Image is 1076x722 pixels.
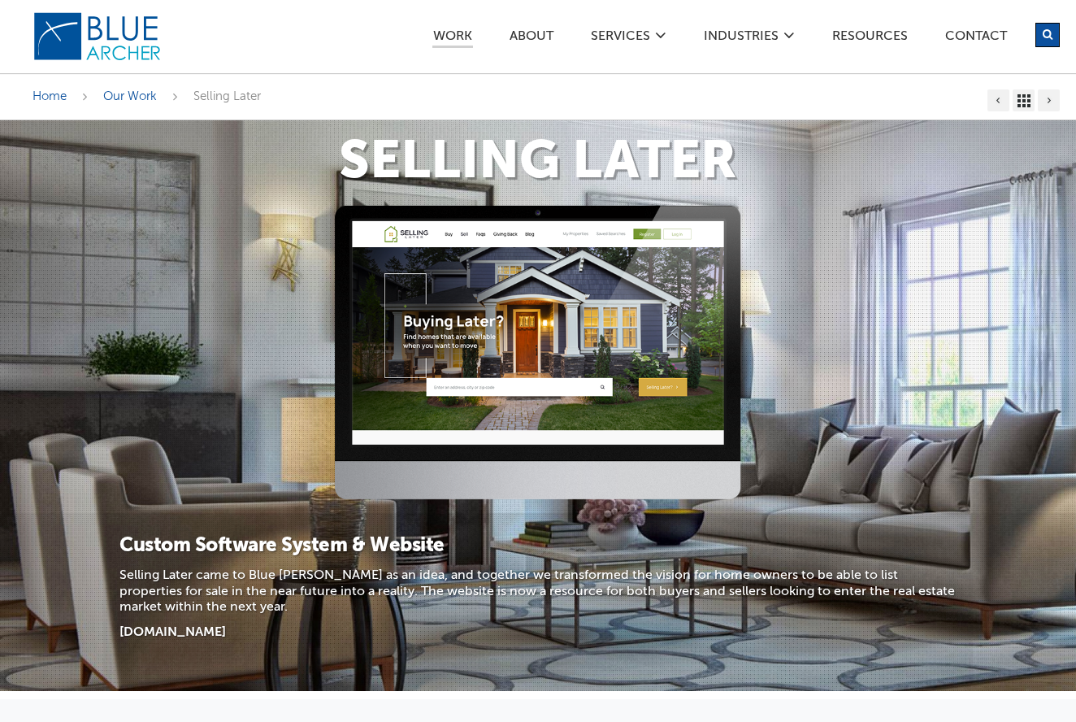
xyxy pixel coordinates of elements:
img: Blue Archer Logo [33,11,163,62]
a: Work [432,30,473,48]
a: Home [33,90,67,102]
a: [DOMAIN_NAME] [119,626,226,639]
a: Industries [703,30,779,47]
a: Our Work [103,90,157,102]
a: ABOUT [509,30,554,47]
a: SERVICES [590,30,651,47]
a: Resources [831,30,909,47]
h1: Selling Later [33,137,1043,189]
a: Contact [944,30,1008,47]
span: Selling Later [193,90,261,102]
h3: Custom Software System & Website [119,533,957,559]
p: Selling Later came to Blue [PERSON_NAME] as an idea, and together we transformed the vision for h... [119,568,957,615]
